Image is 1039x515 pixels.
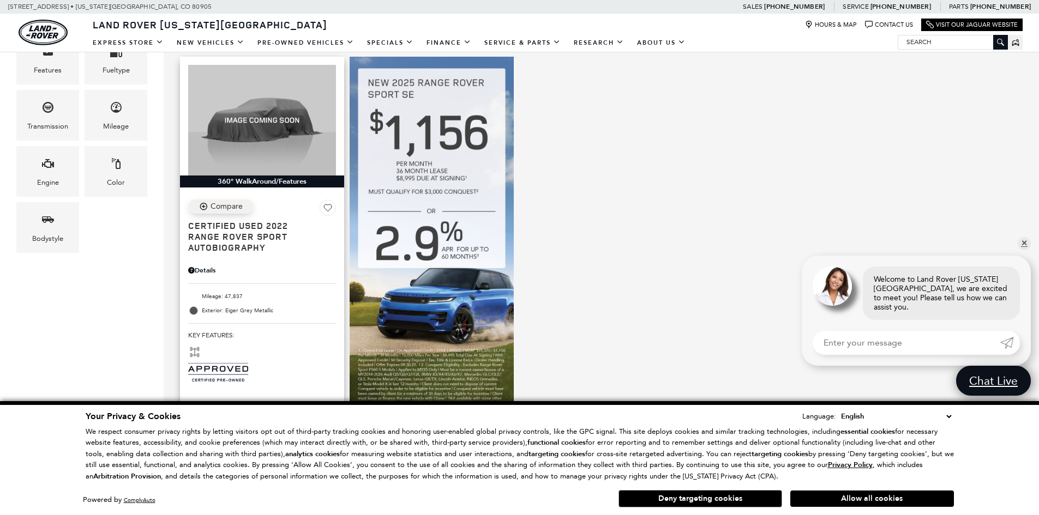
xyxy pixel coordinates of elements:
[949,3,969,10] span: Parts
[813,331,1000,355] input: Enter your message
[34,64,62,76] div: Features
[743,3,762,10] span: Sales
[103,120,129,132] div: Mileage
[813,266,852,306] img: Agent profile photo
[285,449,340,459] strong: analytics cookies
[170,33,251,52] a: New Vehicles
[202,305,336,316] span: Exterior: Eiger Grey Metallic
[630,33,692,52] a: About Us
[37,177,59,189] div: Engine
[41,154,55,177] span: Engine
[16,146,79,197] div: EngineEngine
[188,347,201,355] span: AWD
[790,490,954,507] button: Allow all cookies
[843,3,868,10] span: Service
[1000,331,1020,355] a: Submit
[41,41,55,64] span: Features
[361,33,420,52] a: Specials
[188,289,336,304] li: Mileage: 47,837
[86,410,181,422] span: Your Privacy & Cookies
[964,373,1023,388] span: Chat Live
[870,2,931,11] a: [PHONE_NUMBER]
[93,18,327,31] span: Land Rover [US_STATE][GEOGRAPHIC_DATA]
[86,33,692,52] nav: Main Navigation
[752,449,808,459] strong: targeting cookies
[188,220,336,253] a: Certified Used 2022Range Rover Sport Autobiography
[86,18,334,31] a: Land Rover [US_STATE][GEOGRAPHIC_DATA]
[83,496,155,504] div: Powered by
[19,20,68,45] a: land-rover
[863,266,1020,320] div: Welcome to Land Rover [US_STATE][GEOGRAPHIC_DATA], we are excited to meet you! Please tell us how...
[103,64,130,76] div: Fueltype
[528,449,585,459] strong: targeting cookies
[124,496,155,504] a: ComplyAuto
[188,329,336,341] span: Key Features :
[898,35,1007,49] input: Search
[110,154,123,177] span: Color
[840,427,895,437] strong: essential cookies
[478,33,567,52] a: Service & Parts
[618,490,782,507] button: Deny targeting cookies
[16,90,79,141] div: TransmissionTransmission
[828,460,873,470] u: Privacy Policy
[85,33,147,84] div: FueltypeFueltype
[188,65,336,175] img: 2022 LAND ROVER Range Rover Sport Autobiography
[838,410,954,422] select: Language Select
[956,366,1031,396] a: Chat Live
[188,231,328,253] span: Range Rover Sport Autobiography
[86,426,954,482] p: We respect consumer privacy rights by letting visitors opt out of third-party tracking cookies an...
[188,265,336,275] div: Pricing Details - Range Rover Sport Autobiography
[188,199,254,214] button: Compare Vehicle
[828,461,873,469] a: Privacy Policy
[180,175,344,187] div: 360° WalkAround/Features
[110,41,123,64] span: Fueltype
[802,413,836,420] div: Language:
[85,90,147,141] div: MileageMileage
[85,146,147,197] div: ColorColor
[805,21,857,29] a: Hours & Map
[86,33,170,52] a: EXPRESS STORE
[420,33,478,52] a: Finance
[567,33,630,52] a: Research
[16,202,79,253] div: BodystyleBodystyle
[19,20,68,45] img: Land Rover
[93,471,161,481] strong: Arbitration Provision
[110,98,123,120] span: Mileage
[32,233,63,245] div: Bodystyle
[27,120,68,132] div: Transmission
[16,33,79,84] div: FeaturesFeatures
[8,3,212,10] a: [STREET_ADDRESS] • [US_STATE][GEOGRAPHIC_DATA], CO 80905
[970,2,1031,11] a: [PHONE_NUMBER]
[188,220,328,231] span: Certified Used 2022
[41,98,55,120] span: Transmission
[865,21,913,29] a: Contact Us
[926,21,1018,29] a: Visit Our Jaguar Website
[251,33,361,52] a: Pre-Owned Vehicles
[211,202,243,211] div: Compare
[107,177,125,189] div: Color
[320,199,336,220] button: Save Vehicle
[41,210,55,233] span: Bodystyle
[527,438,586,447] strong: functional cookies
[764,2,825,11] a: [PHONE_NUMBER]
